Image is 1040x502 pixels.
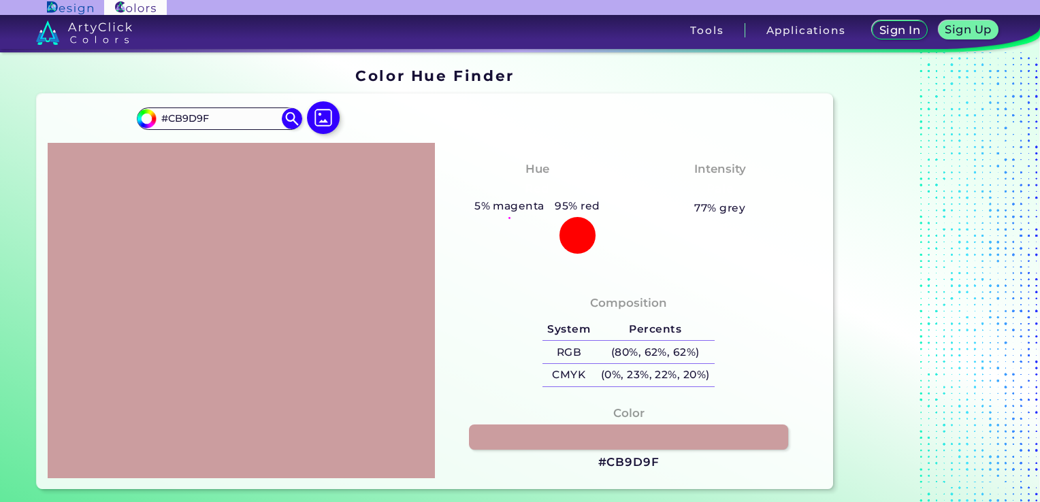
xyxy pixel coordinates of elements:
[519,181,555,197] h3: Red
[598,454,660,471] h3: #CB9D9F
[839,63,1009,495] ins: Blocked (selector):
[596,364,715,386] h5: (0%, 23%, 22%, 20%)
[590,293,667,313] h4: Composition
[875,22,924,39] a: Sign In
[355,65,514,86] h1: Color Hue Finder
[613,403,645,423] h4: Color
[156,110,282,128] input: type color..
[947,24,990,35] h5: Sign Up
[596,341,715,363] h5: (80%, 62%, 62%)
[549,197,605,215] h5: 95% red
[525,159,549,179] h4: Hue
[694,159,746,179] h4: Intensity
[690,25,724,35] h3: Tools
[469,197,549,215] h5: 5% magenta
[596,318,715,341] h5: Percents
[881,25,918,35] h5: Sign In
[700,181,739,197] h3: Pale
[307,101,340,134] img: icon picture
[542,364,596,386] h5: CMYK
[941,22,995,39] a: Sign Up
[47,1,93,14] img: ArtyClick Design logo
[542,341,596,363] h5: RGB
[36,20,132,45] img: logo_artyclick_colors_white.svg
[694,199,745,217] h5: 77% grey
[542,318,596,341] h5: System
[282,108,302,129] img: icon search
[766,25,846,35] h3: Applications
